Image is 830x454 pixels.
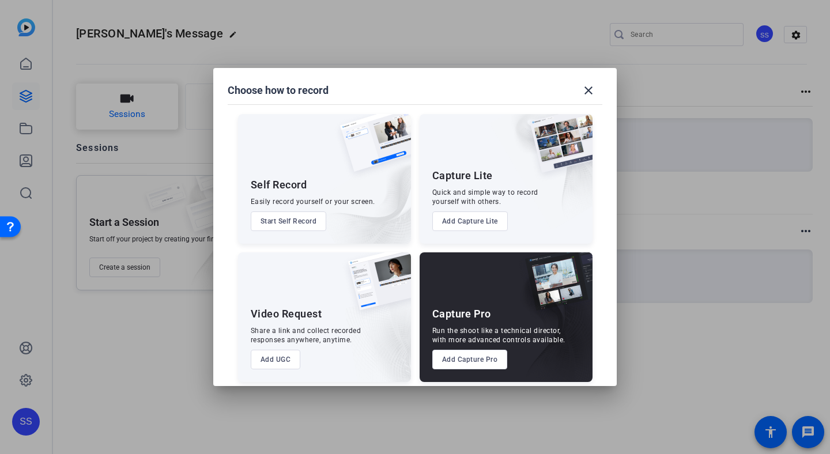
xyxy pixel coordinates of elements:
[344,288,411,382] img: embarkstudio-ugc-content.png
[331,114,411,183] img: self-record.png
[339,252,411,322] img: ugc-content.png
[432,307,491,321] div: Capture Pro
[251,211,327,231] button: Start Self Record
[521,114,593,184] img: capture-lite.png
[507,267,593,382] img: embarkstudio-capture-pro.png
[432,326,565,345] div: Run the shoot like a technical director, with more advanced controls available.
[228,84,329,97] h1: Choose how to record
[432,169,493,183] div: Capture Lite
[251,326,361,345] div: Share a link and collect recorded responses anywhere, anytime.
[516,252,593,323] img: capture-pro.png
[311,139,411,244] img: embarkstudio-self-record.png
[489,114,593,229] img: embarkstudio-capture-lite.png
[432,350,508,369] button: Add Capture Pro
[432,188,538,206] div: Quick and simple way to record yourself with others.
[251,178,307,192] div: Self Record
[432,211,508,231] button: Add Capture Lite
[251,350,301,369] button: Add UGC
[251,197,375,206] div: Easily record yourself or your screen.
[251,307,322,321] div: Video Request
[582,84,595,97] mat-icon: close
